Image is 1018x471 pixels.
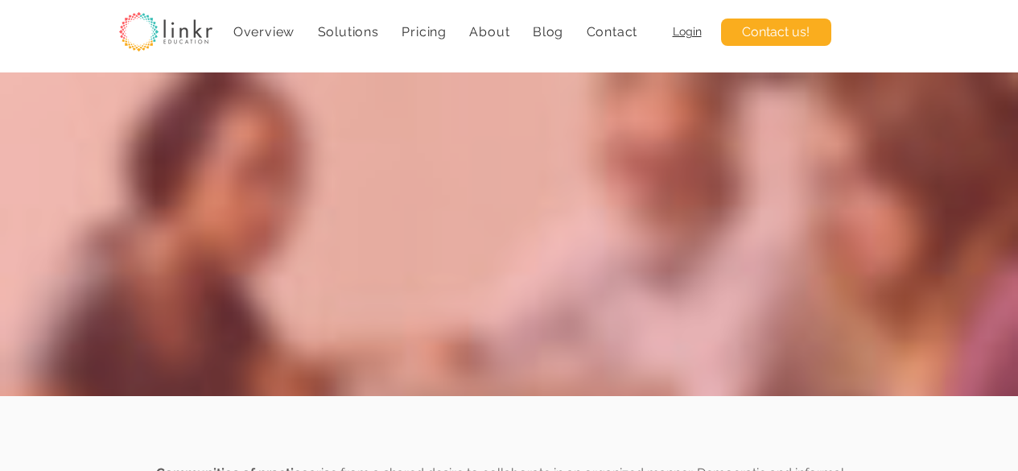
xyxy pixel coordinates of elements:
[318,24,379,39] span: Solutions
[742,23,810,41] span: Contact us!
[525,16,572,48] a: Blog
[225,16,303,48] a: Overview
[533,24,563,39] span: Blog
[233,24,295,39] span: Overview
[225,16,646,48] nav: Site
[469,24,509,39] span: About
[587,24,638,39] span: Contact
[578,16,645,48] a: Contact
[309,16,387,48] div: Solutions
[673,25,702,38] a: Login
[461,16,518,48] div: About
[119,12,212,52] img: linkr_logo_transparentbg.png
[721,19,831,46] a: Contact us!
[402,24,447,39] span: Pricing
[394,16,455,48] a: Pricing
